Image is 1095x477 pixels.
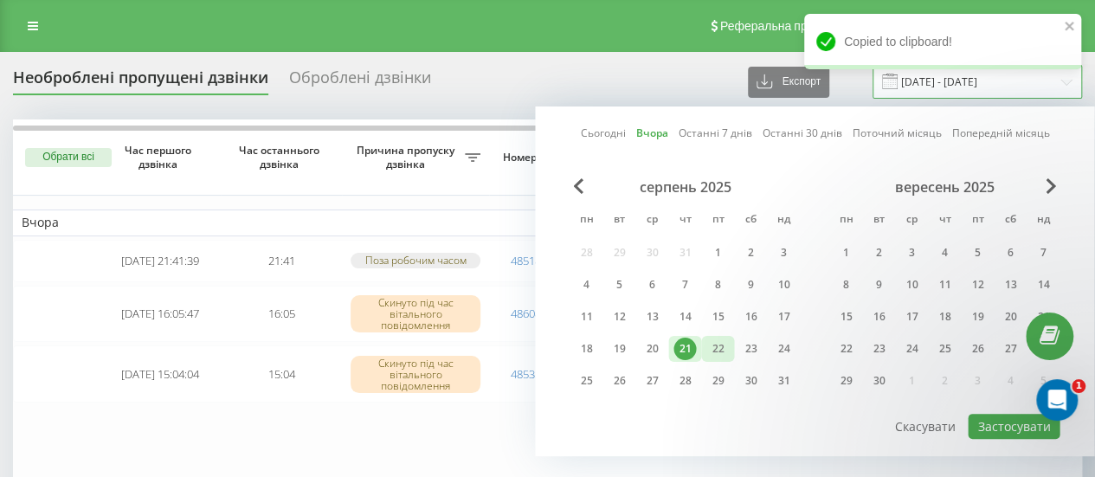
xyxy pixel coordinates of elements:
[351,253,480,268] div: Поза робочим часом
[886,414,965,439] button: Скасувати
[994,304,1027,330] div: сб 20 вер 2025 р.
[701,272,734,298] div: пт 8 серп 2025 р.
[767,240,800,266] div: нд 3 серп 2025 р.
[706,242,729,264] div: 1
[573,178,583,194] span: Previous Month
[997,208,1023,234] abbr: субота
[994,336,1027,362] div: сб 27 вер 2025 р.
[13,68,268,95] div: Необроблені пропущені дзвінки
[867,338,890,360] div: 23
[772,338,795,360] div: 24
[767,272,800,298] div: нд 10 серп 2025 р.
[1036,379,1078,421] iframe: Intercom live chat
[100,240,221,282] td: [DATE] 21:41:39
[701,368,734,394] div: пт 29 серп 2025 р.
[762,125,841,141] a: Останні 30 днів
[570,272,602,298] div: пн 4 серп 2025 р.
[580,125,625,141] a: Сьогодні
[608,370,630,392] div: 26
[964,208,990,234] abbr: п’ятниця
[739,306,762,328] div: 16
[608,338,630,360] div: 19
[641,370,663,392] div: 27
[767,368,800,394] div: нд 31 серп 2025 р.
[668,304,701,330] div: чт 14 серп 2025 р.
[668,368,701,394] div: чт 28 серп 2025 р.
[221,345,342,403] td: 15:04
[966,306,989,328] div: 19
[289,68,431,95] div: Оброблені дзвінки
[672,208,698,234] abbr: четвер
[933,306,956,328] div: 18
[113,144,207,171] span: Час першого дзвінка
[720,19,847,33] span: Реферальна програма
[862,272,895,298] div: вт 9 вер 2025 р.
[1032,306,1054,328] div: 21
[994,240,1027,266] div: сб 6 вер 2025 р.
[767,336,800,362] div: нд 24 серп 2025 р.
[748,67,829,98] button: Експорт
[1072,379,1085,393] span: 1
[928,336,961,362] div: чт 25 вер 2025 р.
[1027,304,1060,330] div: нд 21 вер 2025 р.
[1032,274,1054,296] div: 14
[235,144,328,171] span: Час останнього дзвінка
[734,240,767,266] div: сб 2 серп 2025 р.
[738,208,763,234] abbr: субота
[867,370,890,392] div: 30
[928,272,961,298] div: чт 11 вер 2025 р.
[829,272,862,298] div: пн 8 вер 2025 р.
[734,368,767,394] div: сб 30 серп 2025 р.
[639,208,665,234] abbr: середа
[867,274,890,296] div: 9
[602,272,635,298] div: вт 5 серп 2025 р.
[511,306,577,321] a: 48608888409
[829,240,862,266] div: пн 1 вер 2025 р.
[829,178,1060,196] div: вересень 2025
[900,338,923,360] div: 24
[635,336,668,362] div: ср 20 серп 2025 р.
[608,306,630,328] div: 12
[673,274,696,296] div: 7
[829,368,862,394] div: пн 29 вер 2025 р.
[739,242,762,264] div: 2
[641,306,663,328] div: 13
[351,295,480,333] div: Скинуто під час вітального повідомлення
[867,306,890,328] div: 16
[570,304,602,330] div: пн 11 серп 2025 р.
[928,240,961,266] div: чт 4 вер 2025 р.
[999,242,1021,264] div: 6
[999,306,1021,328] div: 20
[351,356,480,394] div: Скинуто під час вітального повідомлення
[933,338,956,360] div: 25
[221,286,342,343] td: 16:05
[866,208,892,234] abbr: вівторок
[573,208,599,234] abbr: понеділок
[734,272,767,298] div: сб 9 серп 2025 р.
[635,368,668,394] div: ср 27 серп 2025 р.
[739,370,762,392] div: 30
[570,368,602,394] div: пн 25 серп 2025 р.
[834,242,857,264] div: 1
[635,272,668,298] div: ср 6 серп 2025 р.
[852,125,941,141] a: Поточний місяць
[862,304,895,330] div: вт 16 вер 2025 р.
[641,274,663,296] div: 6
[1027,240,1060,266] div: нд 7 вер 2025 р.
[706,370,729,392] div: 29
[1064,19,1076,35] button: close
[999,274,1021,296] div: 13
[734,304,767,330] div: сб 16 серп 2025 р.
[511,253,577,268] a: 48518271351
[1030,208,1056,234] abbr: неділя
[1032,242,1054,264] div: 7
[673,338,696,360] div: 21
[961,336,994,362] div: пт 26 вер 2025 р.
[772,370,795,392] div: 31
[867,242,890,264] div: 2
[1027,272,1060,298] div: нд 14 вер 2025 р.
[829,304,862,330] div: пн 15 вер 2025 р.
[895,240,928,266] div: ср 3 вер 2025 р.
[966,338,989,360] div: 26
[511,366,577,382] a: 48535886335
